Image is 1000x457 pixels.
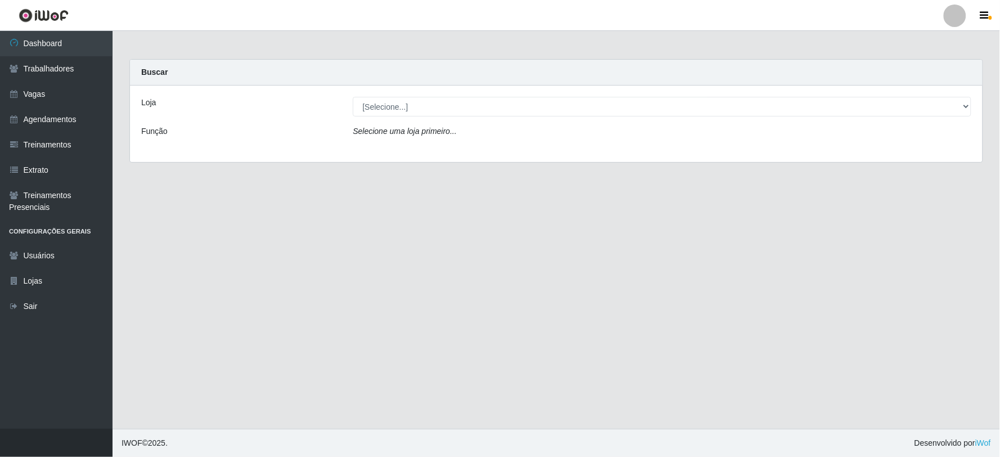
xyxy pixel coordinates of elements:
[914,437,991,449] span: Desenvolvido por
[19,8,69,23] img: CoreUI Logo
[141,68,168,77] strong: Buscar
[353,127,456,136] i: Selecione uma loja primeiro...
[975,438,991,447] a: iWof
[141,126,168,137] label: Função
[141,97,156,109] label: Loja
[122,438,142,447] span: IWOF
[122,437,168,449] span: © 2025 .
